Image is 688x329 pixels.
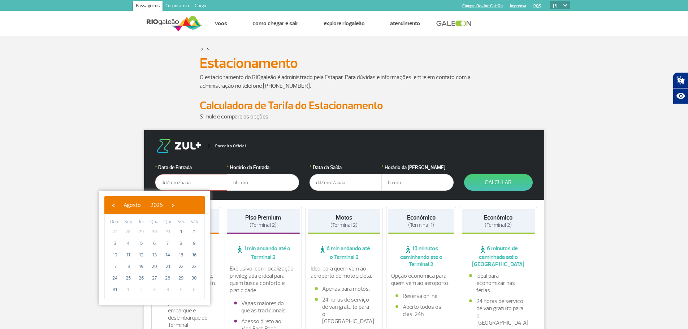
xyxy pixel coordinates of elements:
li: 24 horas de serviço de van gratuito para o [GEOGRAPHIC_DATA] [469,298,528,326]
span: (Terminal 2) [485,222,512,229]
span: 6 minutos de caminhada até o [GEOGRAPHIC_DATA] [462,245,535,268]
input: dd/mm/aaaa [310,174,382,191]
span: 28 [162,272,174,284]
span: 31 [162,226,174,238]
li: Apenas para motos. [315,285,373,293]
span: (Terminal 1) [408,222,434,229]
bs-datepicker-container: calendar [99,191,210,305]
li: Aberto todos os dias, 24h. [395,303,447,318]
input: hh:mm [227,174,299,191]
span: 14 [162,249,174,261]
th: weekday [108,218,122,226]
button: 2025 [146,200,168,211]
span: 24 [109,272,121,284]
th: weekday [135,218,148,226]
span: 6 [149,238,160,249]
a: RQS [533,4,541,8]
span: (Terminal 2) [250,222,277,229]
span: 7 [162,238,174,249]
p: Exclusivo, com localização privilegiada e ideal para quem busca conforto e praticidade. [230,265,297,294]
span: 29 [135,226,147,238]
a: Cargo [192,1,209,12]
span: 15 minutos caminhando até o Terminal 2 [388,245,454,268]
a: Explore RIOgaleão [324,20,365,27]
span: 22 [175,261,187,272]
span: 4 [122,238,134,249]
a: Como chegar e sair [252,20,298,27]
button: Abrir tradutor de língua de sinais. [673,72,688,88]
th: weekday [148,218,161,226]
span: 9 [189,238,200,249]
strong: Econômico [484,214,512,221]
span: 29 [175,272,187,284]
span: ‹ [108,200,119,211]
a: Imprensa [510,4,526,8]
input: hh:mm [381,174,454,191]
button: Abrir recursos assistivos. [673,88,688,104]
a: Corporativo [163,1,192,12]
label: Data de Entrada [155,164,227,171]
span: 3 [149,284,160,295]
p: Simule e compare as opções. [200,112,489,121]
span: 28 [122,226,134,238]
span: 30 [189,272,200,284]
span: 5 [175,284,187,295]
span: 12 [135,249,147,261]
a: Compra On-line GaleOn [462,4,503,8]
p: O estacionamento do RIOgaleão é administrado pela Estapar. Para dúvidas e informações, entre em c... [200,73,489,90]
span: 31 [109,284,121,295]
p: Opção econômica para quem vem ao aeroporto. [391,272,451,287]
span: 1 [122,284,134,295]
h2: Calculadora de Tarifa do Estacionamento [200,99,489,112]
th: weekday [187,218,201,226]
span: Agosto [124,202,141,209]
span: 2 [135,284,147,295]
li: Ideal para economizar nas férias [469,272,528,294]
span: 6 [189,284,200,295]
span: 25 [122,272,134,284]
span: 30 [149,226,160,238]
span: 5 [135,238,147,249]
span: 3 [109,238,121,249]
span: 4 [162,284,174,295]
a: > [201,45,204,53]
button: Calcular [464,174,533,191]
img: logo-zul.png [155,139,203,153]
input: dd/mm/aaaa [155,174,227,191]
span: 20 [149,261,160,272]
li: Vagas maiores do que as tradicionais. [234,300,293,314]
span: 27 [149,272,160,284]
span: 26 [135,272,147,284]
button: › [168,200,178,211]
span: 13 [149,249,160,261]
label: Horário da [PERSON_NAME] [381,164,454,171]
span: 6 min andando até o Terminal 2 [308,245,381,261]
li: Fácil acesso aos pontos de embarque e desembarque do Terminal [161,293,212,329]
span: (Terminal 2) [330,222,358,229]
a: Passageiros [133,1,163,12]
button: Agosto [119,200,146,211]
strong: Motos [336,214,352,221]
label: Data da Saída [310,164,382,171]
p: Ideal para quem vem ao aeroporto de motocicleta. [311,265,378,280]
span: 11 [122,249,134,261]
a: Voos [215,20,227,27]
a: > [207,45,209,53]
span: 8 [175,238,187,249]
a: Atendimento [390,20,420,27]
th: weekday [174,218,188,226]
span: 23 [189,261,200,272]
li: 24 horas de serviço de van gratuito para o [GEOGRAPHIC_DATA] [315,296,373,325]
span: 18 [122,261,134,272]
li: Reserva online [395,293,447,300]
span: 17 [109,261,121,272]
th: weekday [122,218,135,226]
th: weekday [161,218,174,226]
span: 21 [162,261,174,272]
label: Horário da Entrada [227,164,299,171]
span: 10 [109,249,121,261]
span: 1 [175,226,187,238]
bs-datepicker-navigation-view: ​ ​ ​ [108,200,178,208]
span: 27 [109,226,121,238]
